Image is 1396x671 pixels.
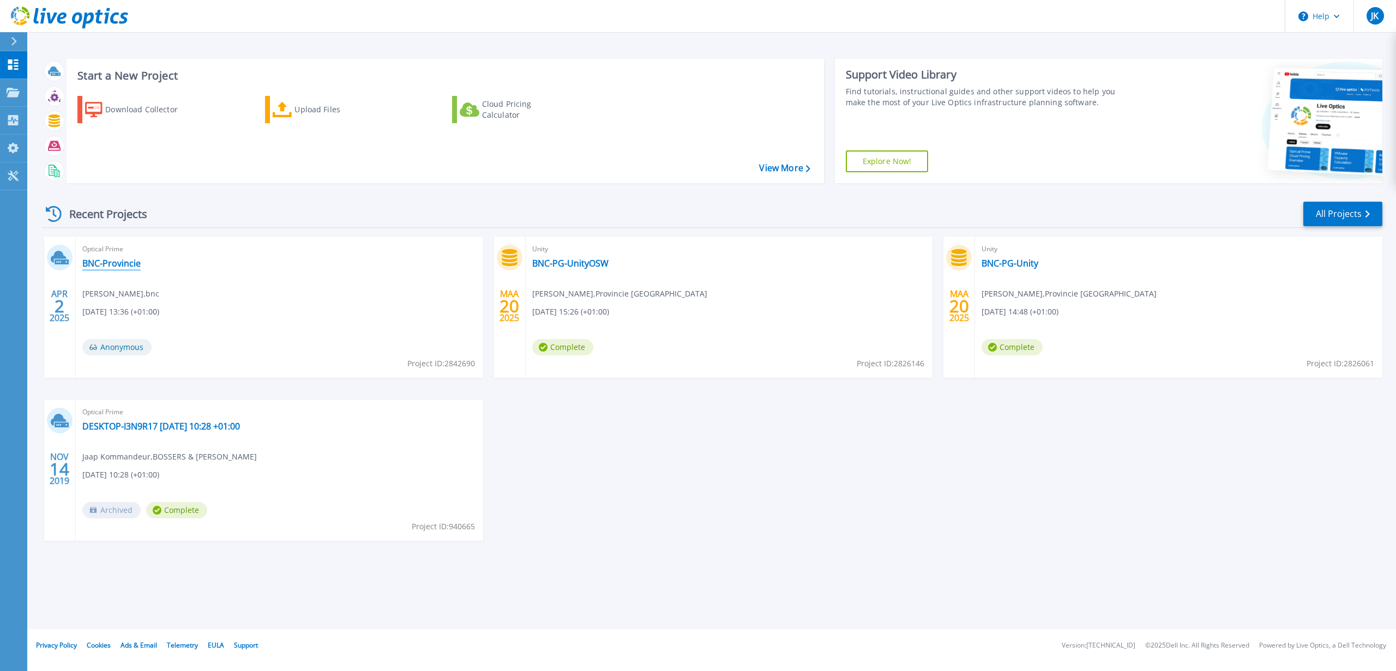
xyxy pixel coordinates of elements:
[1307,358,1374,370] span: Project ID: 2826061
[77,70,810,82] h3: Start a New Project
[857,358,924,370] span: Project ID: 2826146
[82,469,159,481] span: [DATE] 10:28 (+01:00)
[87,640,111,650] a: Cookies
[532,288,707,300] span: [PERSON_NAME] , Provincie [GEOGRAPHIC_DATA]
[105,99,192,120] div: Download Collector
[532,258,609,269] a: BNC-PG-UnityOSW
[82,306,159,318] span: [DATE] 13:36 (+01:00)
[82,502,141,518] span: Archived
[1062,642,1135,649] li: Version: [TECHNICAL_ID]
[1259,642,1386,649] li: Powered by Live Optics, a Dell Technology
[846,68,1129,82] div: Support Video Library
[82,451,257,463] span: Jaap Kommandeur , BOSSERS & [PERSON_NAME]
[949,301,969,311] span: 20
[500,301,519,311] span: 20
[36,640,77,650] a: Privacy Policy
[412,521,475,533] span: Project ID: 940665
[55,301,64,311] span: 2
[982,288,1157,300] span: [PERSON_NAME] , Provincie [GEOGRAPHIC_DATA]
[532,306,609,318] span: [DATE] 15:26 (+01:00)
[1371,11,1379,20] span: JK
[77,96,199,123] a: Download Collector
[982,258,1038,269] a: BNC-PG-Unity
[82,421,240,432] a: DESKTOP-I3N9R17 [DATE] 10:28 +01:00
[234,640,258,650] a: Support
[42,201,162,227] div: Recent Projects
[208,640,224,650] a: EULA
[1145,642,1249,649] li: © 2025 Dell Inc. All Rights Reserved
[294,99,382,120] div: Upload Files
[407,358,475,370] span: Project ID: 2842690
[82,406,477,418] span: Optical Prime
[146,502,207,518] span: Complete
[982,306,1058,318] span: [DATE] 14:48 (+01:00)
[82,243,477,255] span: Optical Prime
[82,258,141,269] a: BNC-Provincie
[452,96,574,123] a: Cloud Pricing Calculator
[949,286,970,326] div: MAA 2025
[532,339,593,355] span: Complete
[82,288,159,300] span: [PERSON_NAME] , bnc
[846,150,929,172] a: Explore Now!
[49,449,70,489] div: NOV 2019
[82,339,152,355] span: Anonymous
[50,464,69,474] span: 14
[49,286,70,326] div: APR 2025
[499,286,520,326] div: MAA 2025
[759,163,810,173] a: View More
[982,339,1043,355] span: Complete
[167,640,198,650] a: Telemetry
[982,243,1376,255] span: Unity
[265,96,387,123] a: Upload Files
[1303,202,1382,226] a: All Projects
[121,640,157,650] a: Ads & Email
[846,86,1129,108] div: Find tutorials, instructional guides and other support videos to help you make the most of your L...
[532,243,926,255] span: Unity
[482,99,569,120] div: Cloud Pricing Calculator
